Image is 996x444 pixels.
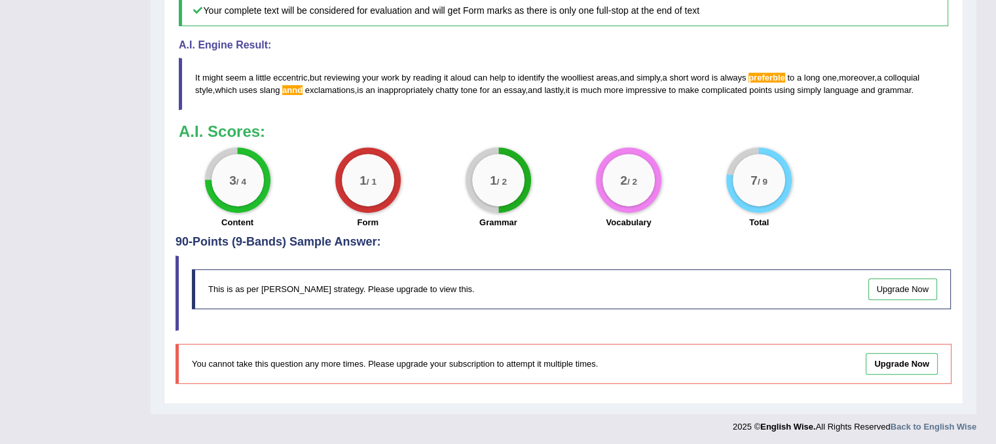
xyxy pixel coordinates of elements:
[891,422,976,432] a: Back to English Wise
[517,73,544,83] span: identify
[365,85,375,95] span: an
[839,73,874,83] span: moreover
[508,73,515,83] span: to
[691,73,709,83] span: word
[787,73,794,83] span: to
[360,172,367,187] big: 1
[179,39,948,51] h4: A.I. Engine Result:
[528,85,542,95] span: and
[362,73,378,83] span: your
[381,73,399,83] span: work
[625,85,666,95] span: impressive
[750,172,758,187] big: 7
[581,85,602,95] span: much
[866,353,938,375] a: Upgrade Now
[712,73,718,83] span: is
[451,73,471,83] span: aloud
[822,73,837,83] span: one
[884,73,919,83] span: colloquial
[461,85,477,95] span: tone
[504,85,525,95] span: essay
[225,73,246,83] span: seem
[701,85,747,95] span: complicated
[797,85,821,95] span: simply
[758,176,767,186] small: / 9
[367,176,377,186] small: / 1
[479,216,517,229] label: Grammar
[662,73,667,83] span: a
[749,85,772,95] span: points
[544,85,563,95] span: lastly
[669,85,676,95] span: to
[282,85,303,95] span: Possible spelling mistake found. (did you mean: and)
[259,85,280,95] span: slang
[473,73,487,83] span: can
[596,73,618,83] span: areas
[192,358,751,370] p: You cannot take this question any more times. Please upgrade your subscription to attempt it mult...
[604,85,623,95] span: more
[733,414,976,433] div: 2025 © All Rights Reserved
[435,85,458,95] span: chatty
[444,73,449,83] span: it
[824,85,859,95] span: language
[377,85,433,95] span: inappropriately
[497,176,507,186] small: / 2
[561,73,594,83] span: woolliest
[273,73,307,83] span: eccentric
[749,216,769,229] label: Total
[797,73,802,83] span: a
[566,85,570,95] span: it
[401,73,411,83] span: by
[249,73,253,83] span: a
[195,85,213,95] span: style
[547,73,559,83] span: the
[774,85,794,95] span: using
[357,216,378,229] label: Form
[720,73,747,83] span: always
[202,73,223,83] span: might
[877,73,881,83] span: a
[669,73,688,83] span: short
[221,216,253,229] label: Content
[636,73,660,83] span: simply
[627,176,637,186] small: / 2
[229,172,236,187] big: 3
[877,85,911,95] span: grammar
[492,85,501,95] span: an
[310,73,322,83] span: but
[868,278,938,300] a: Upgrade Now
[256,73,271,83] span: little
[748,73,785,83] span: Possible spelling mistake found. (did you mean: preferable)
[239,85,257,95] span: uses
[179,58,948,110] blockquote: , , , , , , , , , .
[215,85,236,95] span: which
[236,176,246,186] small: / 4
[678,85,699,95] span: make
[324,73,360,83] span: reviewing
[620,73,635,83] span: and
[861,85,876,95] span: and
[179,122,265,140] b: A.I. Scores:
[490,73,506,83] span: help
[490,172,497,187] big: 1
[195,73,200,83] span: It
[606,216,651,229] label: Vocabulary
[572,85,578,95] span: is
[479,85,489,95] span: for
[192,269,951,309] div: This is as per [PERSON_NAME] strategy. Please upgrade to view this.
[413,73,441,83] span: reading
[357,85,363,95] span: is
[305,85,355,95] span: exclamations
[804,73,821,83] span: long
[760,422,815,432] strong: English Wise.
[620,172,627,187] big: 2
